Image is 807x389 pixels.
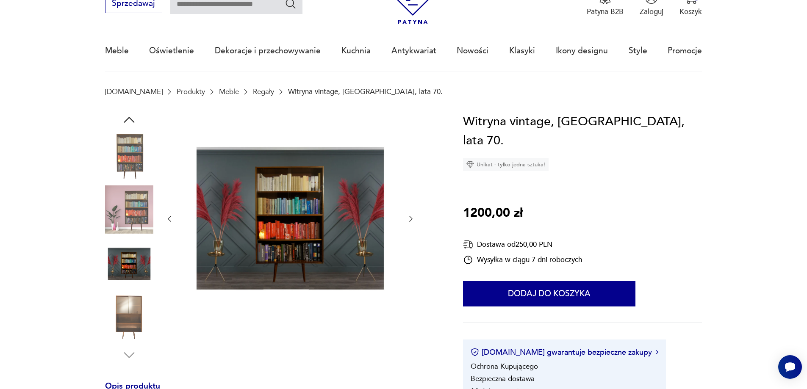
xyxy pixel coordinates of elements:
a: Ikony designu [556,31,608,70]
iframe: Smartsupp widget button [778,355,802,379]
button: [DOMAIN_NAME] gwarantuje bezpieczne zakupy [471,347,658,358]
img: Zdjęcie produktu Witryna vintage, Polska, lata 70. [184,112,397,324]
p: 1200,00 zł [463,204,523,223]
li: Ochrona Kupującego [471,361,538,371]
p: Zaloguj [640,7,663,17]
img: Zdjęcie produktu Witryna vintage, Polska, lata 70. [105,240,153,288]
li: Bezpieczna dostawa [471,374,535,383]
img: Zdjęcie produktu Witryna vintage, Polska, lata 70. [105,132,153,180]
a: [DOMAIN_NAME] [105,88,163,96]
a: Meble [219,88,239,96]
p: Witryna vintage, [GEOGRAPHIC_DATA], lata 70. [288,88,443,96]
a: Produkty [177,88,205,96]
img: Zdjęcie produktu Witryna vintage, Polska, lata 70. [105,293,153,342]
a: Promocje [668,31,702,70]
img: Ikona certyfikatu [471,348,479,356]
a: Sprzedawaj [105,1,162,8]
a: Dekoracje i przechowywanie [215,31,321,70]
p: Patyna B2B [587,7,624,17]
img: Ikona diamentu [466,161,474,168]
a: Style [629,31,647,70]
img: Ikona dostawy [463,239,473,250]
h1: Witryna vintage, [GEOGRAPHIC_DATA], lata 70. [463,112,702,151]
div: Dostawa od 250,00 PLN [463,239,582,250]
a: Klasyki [509,31,535,70]
img: Zdjęcie produktu Witryna vintage, Polska, lata 70. [105,185,153,234]
img: Ikona strzałki w prawo [656,350,658,354]
a: Regały [253,88,274,96]
a: Nowości [457,31,488,70]
p: Koszyk [679,7,702,17]
a: Kuchnia [341,31,371,70]
a: Meble [105,31,129,70]
a: Oświetlenie [149,31,194,70]
button: Dodaj do koszyka [463,281,635,306]
div: Unikat - tylko jedna sztuka! [463,158,549,171]
a: Antykwariat [391,31,436,70]
div: Wysyłka w ciągu 7 dni roboczych [463,255,582,265]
